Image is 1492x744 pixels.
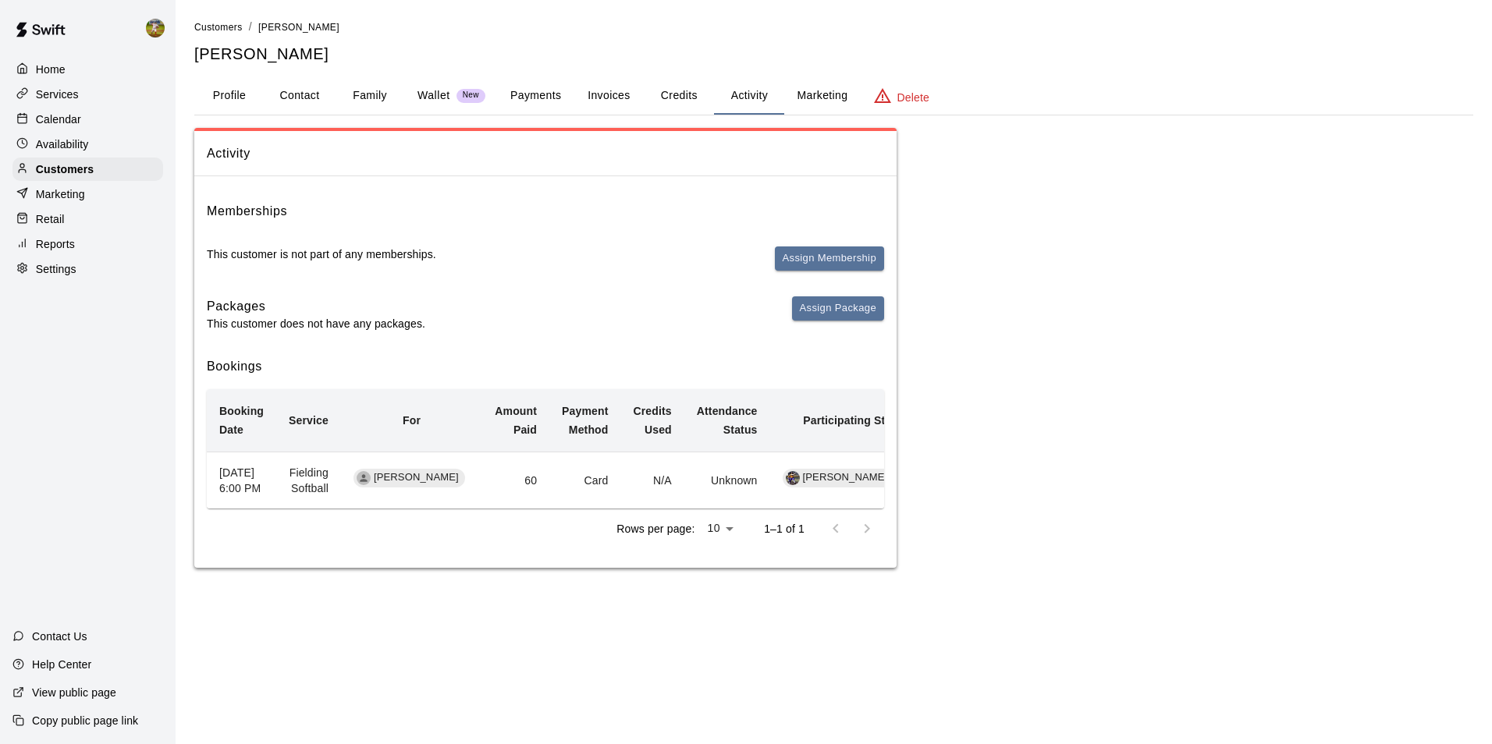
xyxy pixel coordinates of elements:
th: [DATE] 6:00 PM [207,452,276,508]
a: Settings [12,257,163,281]
li: / [249,19,252,35]
p: View public page [32,685,116,700]
p: Wallet [417,87,450,104]
b: For [403,414,421,427]
a: Home [12,58,163,81]
a: Services [12,83,163,106]
p: Rows per page: [616,521,694,537]
b: Payment Method [562,405,608,436]
button: Credits [644,77,714,115]
p: Customers [36,161,94,177]
p: This customer is not part of any memberships. [207,246,436,262]
p: Reports [36,236,75,252]
div: Jhonny Montoya [143,12,176,44]
td: N/A [621,452,684,508]
div: 10 [701,517,739,540]
p: 1–1 of 1 [764,521,805,537]
p: Availability [36,136,89,152]
span: [PERSON_NAME] [797,470,894,485]
td: Card [549,452,620,508]
span: [PERSON_NAME] [258,22,339,33]
td: Fielding Softball [276,452,341,508]
a: Reports [12,232,163,256]
img: Chirstina Moncivais [786,471,800,485]
h6: Bookings [207,356,884,377]
div: basic tabs example [194,77,1473,115]
b: Attendance Status [697,405,758,436]
p: Copy public page link [32,713,138,728]
h6: Memberships [207,201,287,221]
b: Participating Staff [803,414,899,427]
span: Customers [194,22,243,33]
p: Retail [36,211,65,227]
td: 60 [482,452,549,508]
a: Customers [194,20,243,33]
button: Assign Package [792,296,884,321]
button: Activity [714,77,784,115]
a: Availability [12,133,163,156]
a: Calendar [12,108,163,131]
span: New [456,90,485,101]
p: This customer does not have any packages. [207,316,425,331]
button: Contact [265,77,335,115]
div: Chirstina Moncivais[PERSON_NAME] [783,469,894,487]
h6: Packages [207,296,425,317]
b: Booking Date [219,405,264,436]
button: Profile [194,77,265,115]
p: Services [36,87,79,102]
a: Marketing [12,182,163,206]
button: Payments [498,77,574,115]
p: Marketing [36,186,85,202]
h5: [PERSON_NAME] [194,44,1473,65]
table: simple table [207,389,911,508]
img: Jhonny Montoya [146,19,165,37]
a: Customers [12,158,163,181]
b: Credits Used [634,405,672,436]
p: Calendar [36,112,81,127]
b: Amount Paid [495,405,537,436]
p: Help Center [32,657,91,672]
b: Service [289,414,329,427]
button: Marketing [784,77,860,115]
span: [PERSON_NAME] [368,470,465,485]
a: Retail [12,207,163,231]
p: Settings [36,261,76,277]
nav: breadcrumb [194,19,1473,36]
button: Invoices [574,77,644,115]
span: Activity [207,143,884,164]
p: Delete [897,90,929,105]
p: Home [36,62,66,77]
td: Unknown [684,452,770,508]
p: Contact Us [32,629,87,644]
div: Tucker Hawkins [357,471,371,485]
button: Family [335,77,405,115]
button: Assign Membership [775,246,884,271]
